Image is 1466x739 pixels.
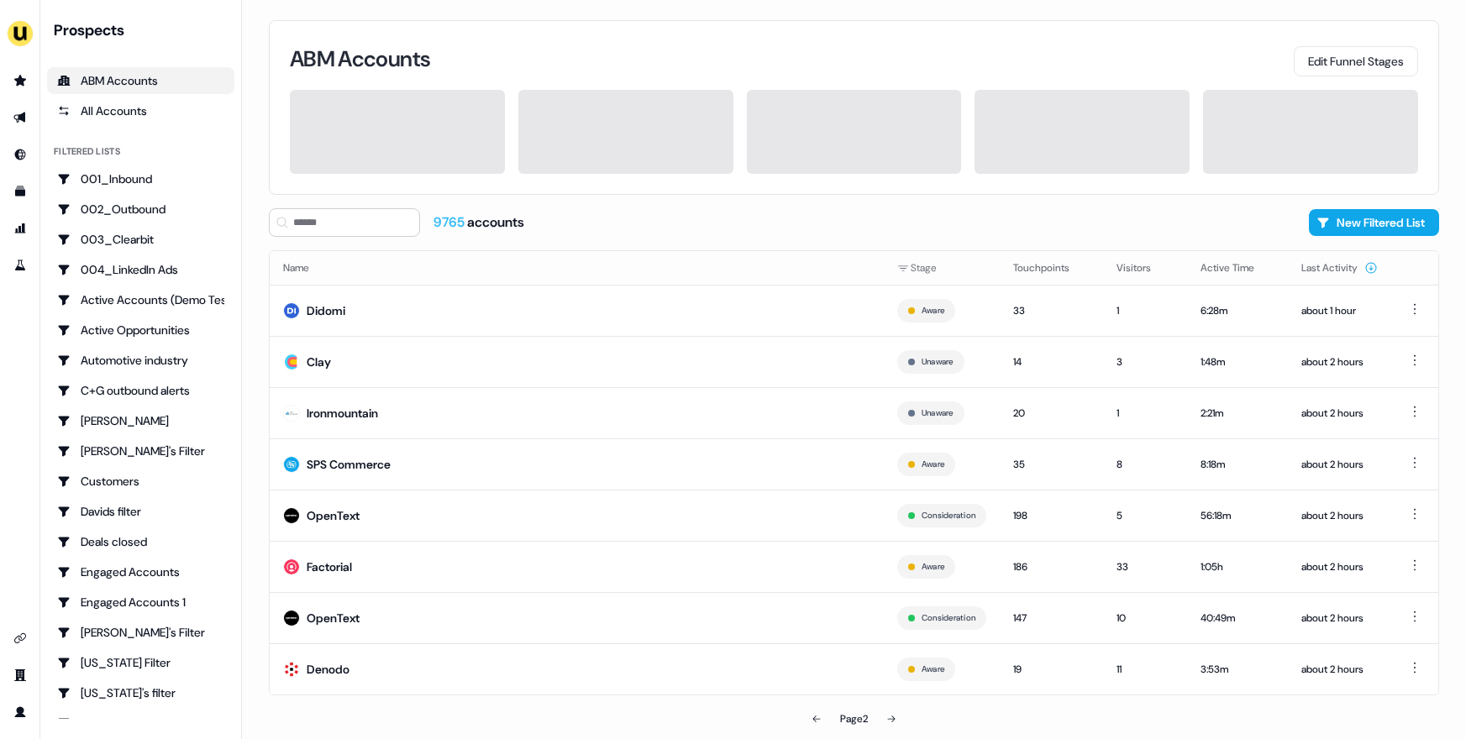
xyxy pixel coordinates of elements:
div: C+G outbound alerts [57,382,224,399]
a: Go to Georgia's filter [47,679,234,706]
button: Aware [922,457,944,472]
div: 33 [1117,558,1174,575]
div: 8:18m [1201,456,1274,473]
a: Go to 002_Outbound [47,196,234,223]
button: Last Activity [1301,253,1378,283]
div: Denodo [307,661,349,678]
div: about 1 hour [1301,302,1378,319]
a: All accounts [47,97,234,124]
a: Go to 003_Clearbit [47,226,234,253]
div: 1:48m [1201,354,1274,370]
div: Page 2 [840,710,868,727]
a: Go to Charlotte's Filter [47,438,234,464]
div: Deals closed [57,533,224,550]
div: 3 [1117,354,1174,370]
div: 20 [1013,405,1090,422]
div: Filtered lists [54,144,120,159]
div: 35 [1013,456,1090,473]
div: 56:18m [1201,507,1274,524]
a: Go to Active Opportunities [47,317,234,343]
button: Aware [922,559,944,574]
a: Go to C+G outbound alerts [47,377,234,404]
a: Go to team [7,662,34,689]
div: Active Accounts (Demo Test) [57,291,224,308]
div: [US_STATE] Filter [57,654,224,671]
button: Consideration [922,508,975,523]
div: SPS Commerce [307,456,391,473]
div: 003_Clearbit [57,231,224,248]
div: Automotive industry [57,352,224,369]
div: [PERSON_NAME]'s Filter [57,624,224,641]
button: Edit Funnel Stages [1294,46,1418,76]
button: Unaware [922,354,954,369]
th: Name [270,251,884,285]
a: Go to Charlotte Stone [47,407,234,434]
a: Go to Active Accounts (Demo Test) [47,286,234,313]
a: Go to Engaged Accounts [47,558,234,585]
div: [PERSON_NAME]'s Filter [57,443,224,459]
button: Aware [922,303,944,318]
div: 33 [1013,302,1090,319]
a: Go to High engagement [47,710,234,736]
div: OpenText [307,507,360,524]
div: 6:28m [1201,302,1274,319]
div: Stage [897,259,986,276]
div: 1 [1117,302,1174,319]
div: accounts [433,213,524,232]
a: Go to Georgia Filter [47,649,234,676]
a: Go to prospects [7,67,34,94]
div: 3:53m [1201,661,1274,678]
a: Go to Deals closed [47,528,234,555]
div: Engaged Accounts [57,563,224,580]
a: Go to integrations [7,625,34,652]
a: Go to Automotive industry [47,347,234,374]
a: Go to Engaged Accounts 1 [47,589,234,616]
div: about 2 hours [1301,405,1378,422]
div: 19 [1013,661,1090,678]
div: about 2 hours [1301,558,1378,575]
button: Aware [922,662,944,677]
button: Visitors [1117,253,1171,283]
div: 198 [1013,507,1090,524]
div: about 2 hours [1301,610,1378,626]
div: [PERSON_NAME] [57,412,224,429]
div: Davids filter [57,503,224,520]
div: 10 [1117,610,1174,626]
a: Go to 004_LinkedIn Ads [47,256,234,283]
a: Go to Customers [47,468,234,495]
button: Touchpoints [1013,253,1090,283]
div: 186 [1013,558,1090,575]
div: 1:05h [1201,558,1274,575]
button: Unaware [922,406,954,421]
div: 004_LinkedIn Ads [57,261,224,278]
div: Didomi [307,302,345,319]
div: about 2 hours [1301,456,1378,473]
div: 14 [1013,354,1090,370]
div: about 2 hours [1301,507,1378,524]
div: 002_Outbound [57,201,224,218]
div: All Accounts [57,102,224,119]
a: Go to outbound experience [7,104,34,131]
a: Go to Inbound [7,141,34,168]
div: about 2 hours [1301,354,1378,370]
a: Go to templates [7,178,34,205]
div: 11 [1117,661,1174,678]
div: Ironmountain [307,405,378,422]
a: Go to 001_Inbound [47,165,234,192]
div: Active Opportunities [57,322,224,338]
div: Factorial [307,558,352,575]
a: ABM Accounts [47,67,234,94]
div: [US_STATE]'s filter [57,684,224,701]
button: New Filtered List [1309,209,1439,236]
button: Active Time [1201,253,1274,283]
a: Go to experiments [7,252,34,279]
div: Prospects [54,20,234,40]
div: Engaged Accounts 1 [57,594,224,611]
div: 40:49m [1201,610,1274,626]
button: Consideration [922,611,975,626]
div: ABM Accounts [57,72,224,89]
a: Go to Geneviève's Filter [47,619,234,646]
div: 1 [1117,405,1174,422]
a: Go to attribution [7,215,34,242]
div: about 2 hours [1301,661,1378,678]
